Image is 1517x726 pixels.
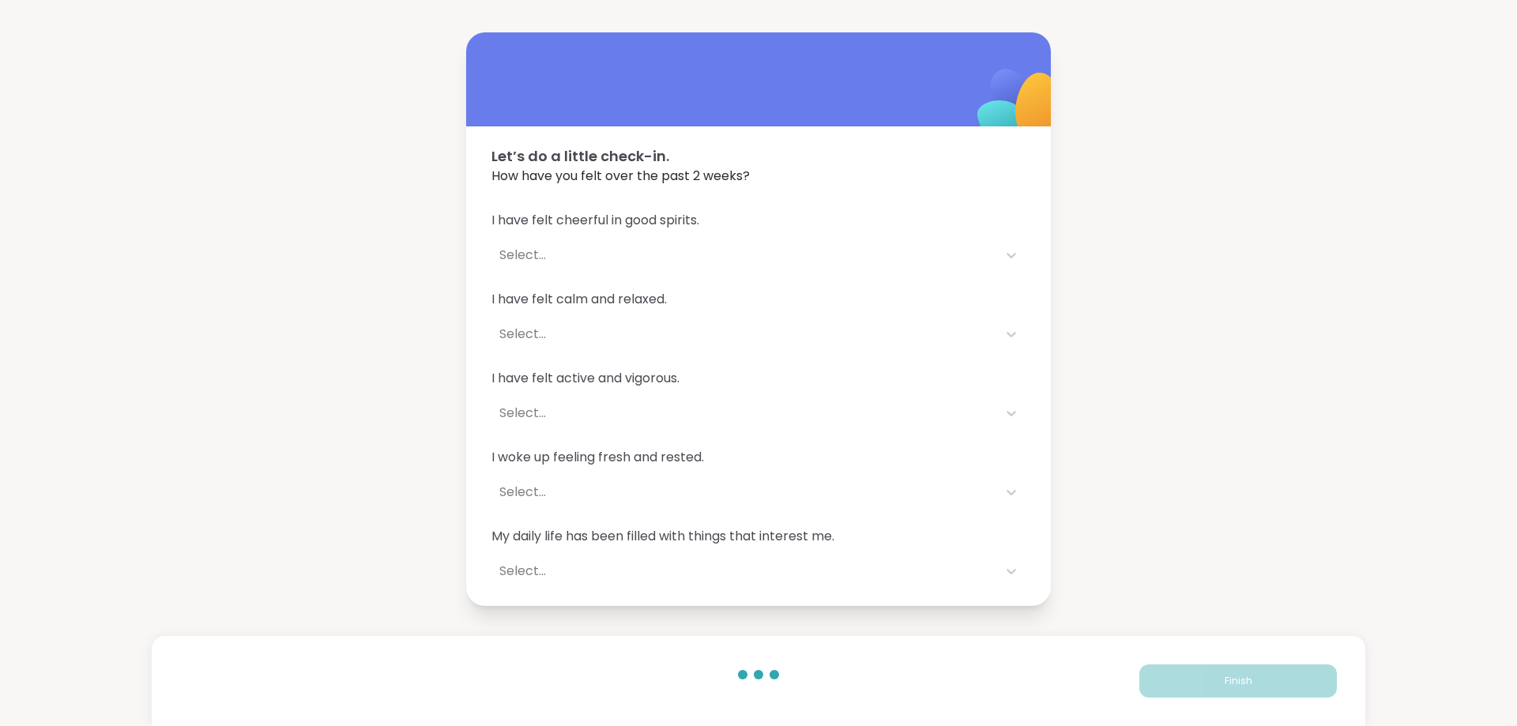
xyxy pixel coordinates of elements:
span: How have you felt over the past 2 weeks? [491,167,1026,186]
span: Let’s do a little check-in. [491,145,1026,167]
div: Select... [499,562,989,581]
span: I have felt calm and relaxed. [491,290,1026,309]
span: I have felt cheerful in good spirits. [491,211,1026,230]
span: I have felt active and vigorous. [491,369,1026,388]
span: I woke up feeling fresh and rested. [491,448,1026,467]
div: Select... [499,404,989,423]
div: Select... [499,483,989,502]
span: My daily life has been filled with things that interest me. [491,527,1026,546]
div: Select... [499,325,989,344]
img: ShareWell Logomark [940,28,1097,185]
div: Select... [499,246,989,265]
span: Finish [1225,674,1252,688]
button: Finish [1139,664,1337,698]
